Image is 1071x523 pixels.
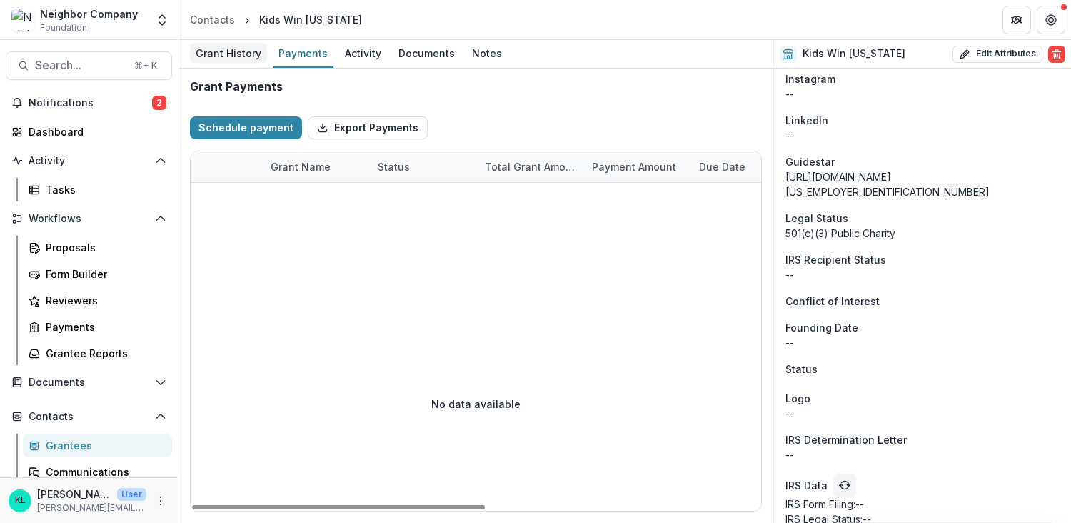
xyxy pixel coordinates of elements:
div: Grant Name [262,151,369,182]
a: Contacts [184,9,241,30]
a: Documents [393,40,461,68]
div: Grant Name [262,159,339,174]
div: Notes [466,43,508,64]
span: Documents [29,377,149,389]
div: Neighbor Company [40,6,138,21]
a: Proposals [23,236,172,259]
span: Guidestar [785,154,835,169]
div: [URL][DOMAIN_NAME][US_EMPLOYER_IDENTIFICATION_NUMBER] [785,169,1060,199]
div: Grant History [190,43,267,64]
div: Communications [46,464,161,479]
p: [PERSON_NAME][EMAIL_ADDRESS][DOMAIN_NAME] [37,502,146,514]
p: IRS Data [785,478,828,493]
span: Foundation [40,21,87,34]
div: Total Grant Amount [476,151,583,182]
img: Neighbor Company [11,9,34,31]
a: Dashboard [6,120,172,144]
div: -- [785,86,1060,101]
nav: breadcrumb [184,9,368,30]
p: IRS Form Filing: -- [785,497,1060,512]
div: Contacts [190,12,235,27]
p: -- [785,447,1060,462]
a: Notes [466,40,508,68]
button: Export Payments [308,116,428,139]
span: Legal Status [785,211,848,226]
span: Founding Date [785,320,858,335]
a: Reviewers [23,289,172,312]
p: [PERSON_NAME] [37,487,111,502]
div: Documents [393,43,461,64]
button: Open Workflows [6,207,172,230]
div: Payments [273,43,333,64]
a: Grantees [23,434,172,457]
span: Instagram [785,71,835,86]
div: Payment Amount [583,151,690,182]
div: Status [369,151,476,182]
div: Due Date [690,151,798,182]
button: Partners [1002,6,1031,34]
p: No data available [431,397,521,412]
a: Grant History [190,40,267,68]
button: Edit Attributes [952,46,1042,63]
div: Grantees [46,438,161,453]
span: Status [785,362,818,377]
div: Form Builder [46,267,161,282]
span: IRS Determination Letter [785,432,907,447]
div: Grantee Reports [46,346,161,361]
button: Notifications2 [6,91,172,114]
a: Activity [339,40,387,68]
button: Open Contacts [6,405,172,428]
p: User [117,488,146,501]
a: Tasks [23,178,172,201]
a: Payments [273,40,333,68]
button: More [152,492,169,509]
a: Payments [23,315,172,339]
div: -- [785,335,1060,350]
span: IRS Recipient Status [785,252,886,267]
div: Reviewers [46,293,161,308]
div: -- [785,128,1060,143]
span: Notifications [29,97,152,109]
div: -- [785,267,1060,282]
h2: Kids Win [US_STATE] [803,48,905,60]
span: Search... [35,59,126,72]
span: Contacts [29,411,149,423]
span: Activity [29,155,149,167]
div: Activity [339,43,387,64]
a: Grantee Reports [23,342,172,365]
div: Tasks [46,182,161,197]
div: Payments [46,319,161,334]
button: Open entity switcher [152,6,172,34]
button: Get Help [1037,6,1065,34]
button: Open Documents [6,371,172,394]
span: 2 [152,96,166,110]
button: Schedule payment [190,116,302,139]
div: Payment Amount [583,159,685,174]
button: Open Activity [6,149,172,172]
div: Status [369,159,418,174]
div: Kids Win [US_STATE] [259,12,362,27]
div: Proposals [46,240,161,255]
h2: Grant Payments [190,80,283,94]
span: Logo [785,391,810,406]
p: -- [785,406,1060,421]
div: 501(c)(3) Public Charity [785,226,1060,241]
button: refresh [833,474,856,497]
div: ⌘ + K [131,58,160,74]
button: Delete [1048,46,1065,63]
div: Total Grant Amount [476,159,583,174]
div: Kerri Lopez-Howell [15,496,26,505]
a: Form Builder [23,262,172,286]
span: Workflows [29,213,149,225]
a: Communications [23,460,172,484]
button: Search... [6,51,172,80]
span: LinkedIn [785,113,828,128]
div: Due Date [690,159,754,174]
span: Conflict of Interest [785,294,880,309]
div: Dashboard [29,124,161,139]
